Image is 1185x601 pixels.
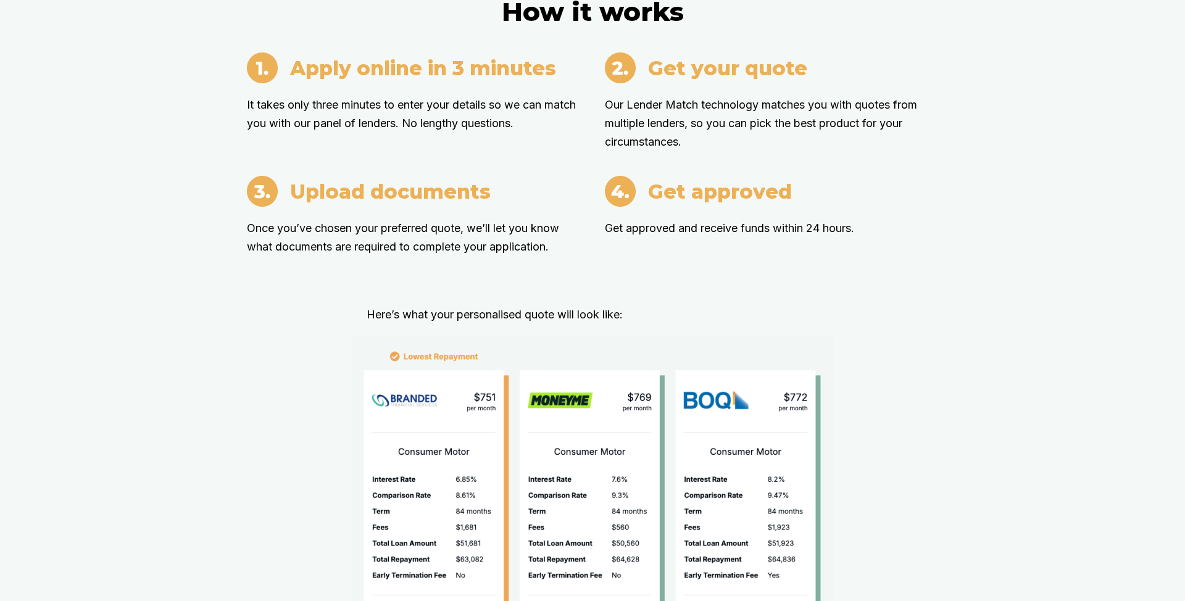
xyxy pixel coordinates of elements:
h3: Get your quote [648,56,807,80]
img: Get approved [605,176,636,207]
img: Get your quote [605,52,636,83]
h3: Get approved [648,180,792,204]
h3: Apply online in 3 minutes [290,56,556,80]
p: It takes only three minutes to enter your details so we can match you with our panel of lenders. ... [247,96,580,133]
p: Here’s what your personalised quote will look like: [367,305,833,324]
h3: Upload documents [290,180,491,204]
img: Apply online in 3 minutes [247,52,278,83]
p: Our Lender Match technology matches you with quotes from multiple lenders, so you can pick the be... [605,96,938,151]
img: Upload documents [247,176,278,207]
p: Get approved and receive funds within 24 hours. [605,219,938,238]
p: Once you’ve chosen your preferred quote, we’ll let you know what documents are required to comple... [247,219,580,256]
